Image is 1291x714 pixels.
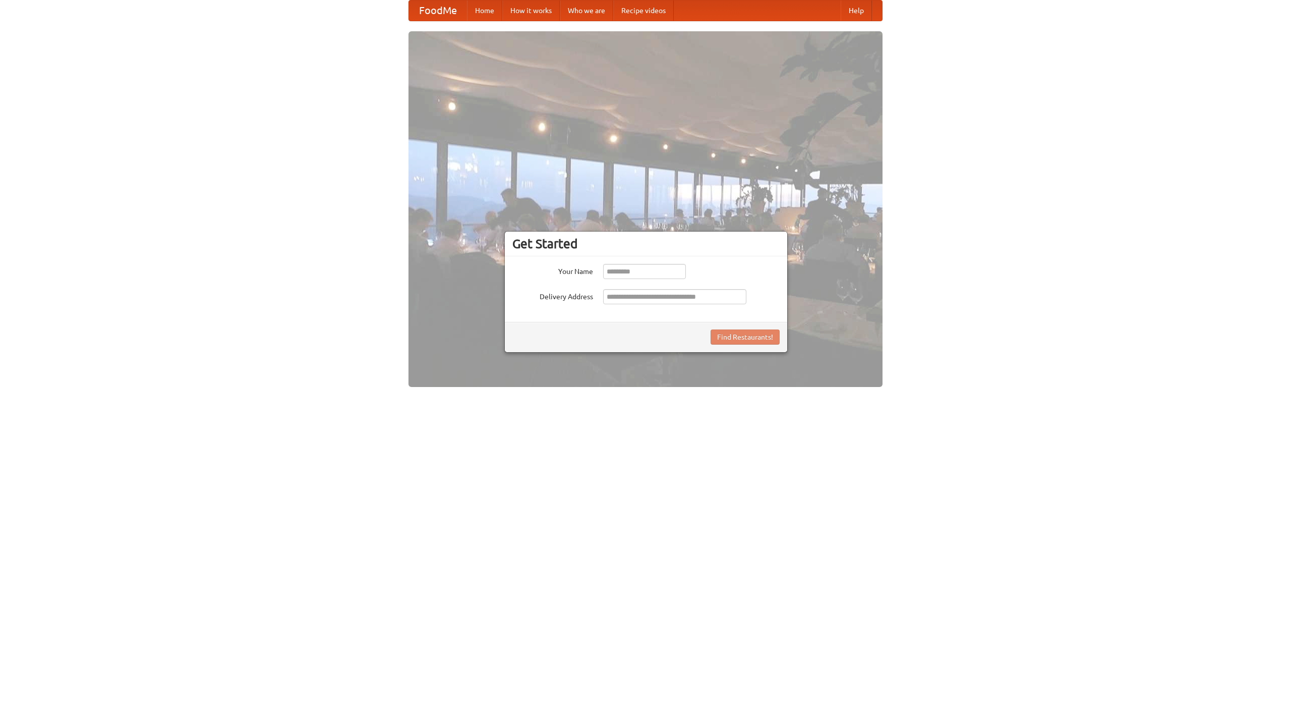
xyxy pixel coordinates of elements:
a: Help [841,1,872,21]
a: How it works [502,1,560,21]
a: Home [467,1,502,21]
button: Find Restaurants! [711,329,780,345]
a: Recipe videos [613,1,674,21]
label: Delivery Address [512,289,593,302]
label: Your Name [512,264,593,277]
a: FoodMe [409,1,467,21]
a: Who we are [560,1,613,21]
h3: Get Started [512,236,780,251]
